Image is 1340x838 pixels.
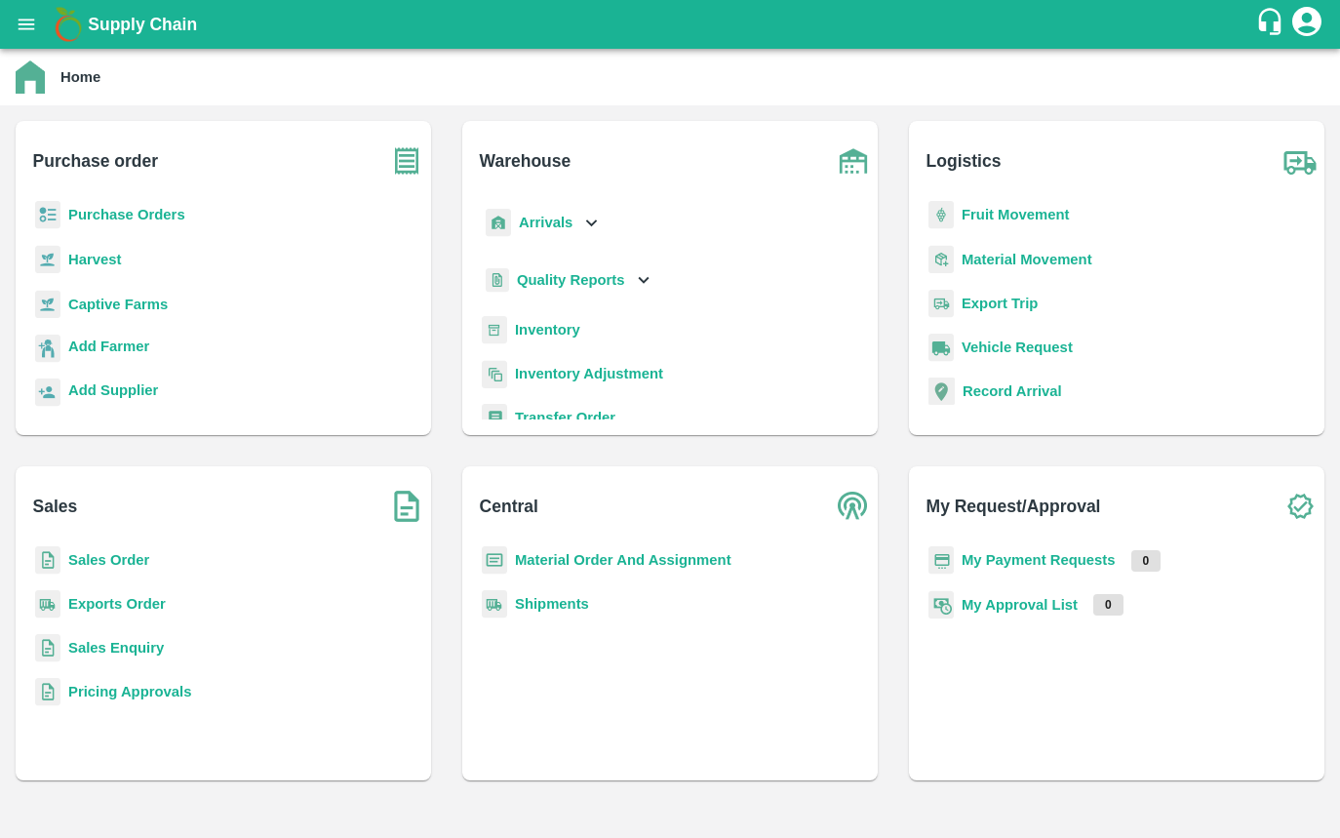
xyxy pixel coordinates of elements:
[482,316,507,344] img: whInventory
[515,410,615,425] a: Transfer Order
[962,296,1038,311] a: Export Trip
[928,378,955,405] img: recordArrival
[35,290,60,319] img: harvest
[1131,550,1162,572] p: 0
[68,207,185,222] a: Purchase Orders
[1276,482,1324,531] img: check
[88,15,197,34] b: Supply Chain
[829,482,878,531] img: central
[1255,7,1289,42] div: customer-support
[1093,594,1123,616] p: 0
[517,272,625,288] b: Quality Reports
[482,201,603,245] div: Arrivals
[16,60,45,94] img: home
[515,322,580,338] a: Inventory
[68,339,149,354] b: Add Farmer
[926,493,1101,520] b: My Request/Approval
[35,379,60,407] img: supplier
[49,5,88,44] img: logo
[928,290,954,318] img: delivery
[1289,4,1324,45] div: account of current user
[928,546,954,575] img: payment
[482,546,507,575] img: centralMaterial
[926,147,1002,175] b: Logistics
[35,634,60,662] img: sales
[486,209,511,237] img: whArrival
[4,2,49,47] button: open drawer
[68,252,121,267] a: Harvest
[33,493,78,520] b: Sales
[928,245,954,274] img: material
[515,366,663,381] a: Inventory Adjustment
[88,11,1255,38] a: Supply Chain
[962,252,1092,267] a: Material Movement
[68,379,158,406] a: Add Supplier
[515,552,731,568] a: Material Order And Assignment
[482,360,507,388] img: inventory
[928,201,954,229] img: fruit
[519,215,572,230] b: Arrivals
[962,207,1070,222] a: Fruit Movement
[60,69,100,85] b: Home
[68,684,191,699] a: Pricing Approvals
[482,260,654,300] div: Quality Reports
[928,334,954,362] img: vehicle
[962,339,1073,355] a: Vehicle Request
[963,383,1062,399] a: Record Arrival
[829,137,878,185] img: warehouse
[486,268,509,293] img: qualityReport
[35,201,60,229] img: reciept
[35,335,60,363] img: farmer
[382,137,431,185] img: purchase
[68,596,166,612] a: Exports Order
[68,640,164,656] a: Sales Enquiry
[482,590,507,619] img: shipments
[482,404,507,432] img: whTransfer
[962,597,1078,613] a: My Approval List
[928,590,954,619] img: approval
[480,493,538,520] b: Central
[35,590,60,619] img: shipments
[33,147,158,175] b: Purchase order
[480,147,571,175] b: Warehouse
[962,552,1116,568] a: My Payment Requests
[382,482,431,531] img: soSales
[1276,137,1324,185] img: truck
[35,245,60,274] img: harvest
[68,552,149,568] a: Sales Order
[68,382,158,398] b: Add Supplier
[68,336,149,362] a: Add Farmer
[515,596,589,612] a: Shipments
[68,297,168,312] a: Captive Farms
[35,678,60,706] img: sales
[35,546,60,575] img: sales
